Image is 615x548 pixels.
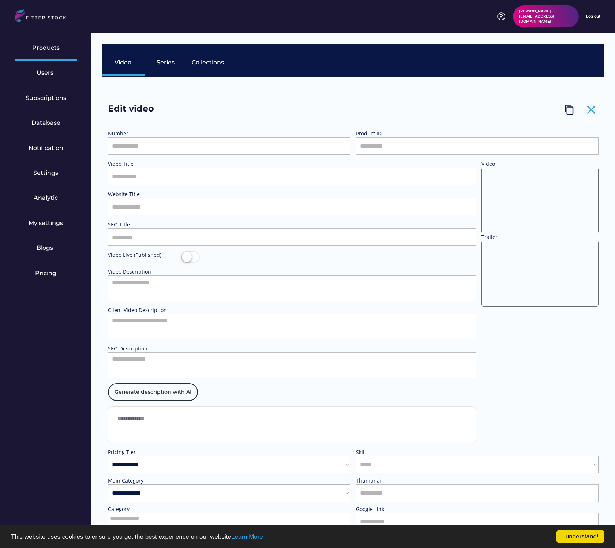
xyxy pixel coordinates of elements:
[231,533,263,540] a: Learn More
[192,59,224,67] div: Collections
[108,506,181,513] div: Category
[556,530,604,543] a: I understand!
[481,160,555,168] div: Video
[37,244,55,252] div: Blogs
[497,12,506,21] img: profile-circle.svg
[108,160,181,168] div: Video Title
[108,383,198,401] button: Generate description with AI
[115,59,133,67] div: Video
[26,94,66,102] div: Subscriptions
[519,9,573,24] div: [PERSON_NAME][EMAIL_ADDRESS][DOMAIN_NAME]
[356,130,429,137] div: Product ID
[32,44,60,52] div: Products
[108,191,181,198] div: Website Title
[108,448,181,456] div: Pricing Tier
[108,345,181,352] div: SEO Description
[34,194,58,202] div: Analytic
[108,221,181,228] div: SEO Title
[108,268,181,275] div: Video Description
[584,102,599,117] button: close
[586,14,600,19] div: Log out
[37,69,55,77] div: Users
[356,448,429,456] div: Skill
[108,251,181,259] div: Video Live (Published)
[481,233,555,241] div: Trailer
[15,9,72,24] img: LOGO.svg
[11,534,604,540] p: This website uses cookies to ensure you get the best experience on our website
[29,144,63,152] div: Notification
[108,102,181,119] div: Edit video
[356,506,429,513] div: Google Link
[33,169,58,177] div: Settings
[35,269,56,277] div: Pricing
[31,119,60,127] div: Database
[356,477,429,484] div: Thumbnail
[108,477,181,484] div: Main Category
[157,59,175,67] div: Series
[108,307,181,314] div: Client Video Description
[108,130,181,137] div: Number
[29,219,63,227] div: My settings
